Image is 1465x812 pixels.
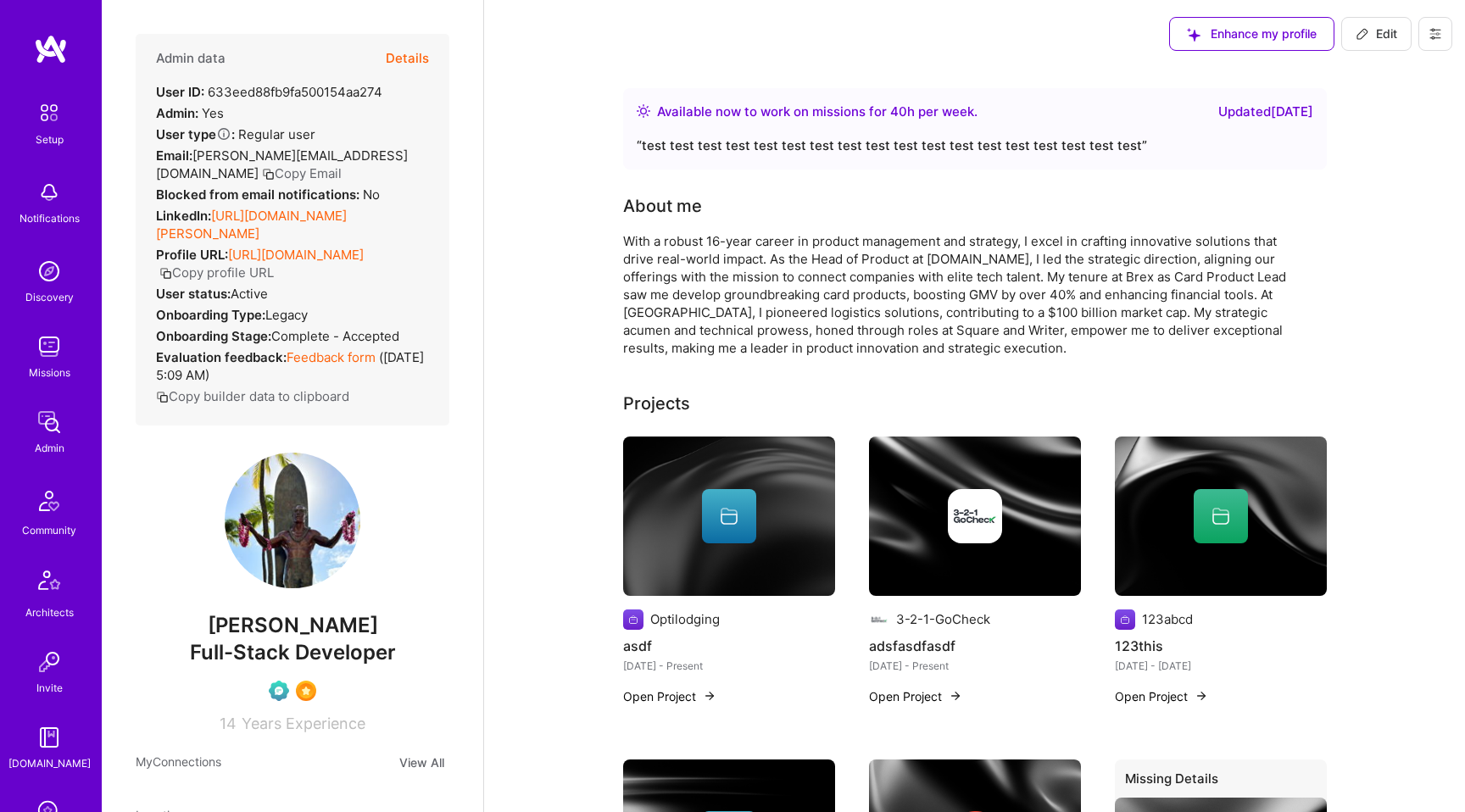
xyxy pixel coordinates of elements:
[29,481,70,521] img: Community
[869,657,1081,675] div: [DATE] - Present
[637,136,1313,156] div: “ test test test test test test test test test test test test test test test test test test ”
[36,131,64,148] div: Setup
[156,348,429,384] div: ( [DATE] 5:09 AM )
[156,391,169,403] i: icon Copy
[136,753,221,772] span: My Connections
[156,186,363,203] strong: Blocked from email notifications:
[156,208,347,242] a: [URL][DOMAIN_NAME][PERSON_NAME]
[896,610,990,628] div: 3-2-1-GoCheck
[32,645,66,679] img: Invite
[159,264,274,281] button: Copy profile URL
[156,126,235,142] strong: User type :
[1115,687,1208,705] button: Open Project
[156,387,349,405] button: Copy builder data to clipboard
[156,208,211,224] strong: LinkedIn:
[271,328,399,344] span: Complete - Accepted
[156,84,204,100] strong: User ID:
[1169,17,1334,51] button: Enhance my profile
[869,687,962,705] button: Open Project
[623,635,835,657] h4: asdf
[242,715,365,732] span: Years Experience
[869,609,889,630] img: Company logo
[156,105,198,121] strong: Admin:
[8,754,91,772] div: [DOMAIN_NAME]
[623,232,1301,357] div: With a robust 16-year career in product management and strategy, I excel in crafting innovative s...
[228,247,364,263] a: [URL][DOMAIN_NAME]
[220,715,237,732] span: 14
[949,689,962,703] img: arrow-right
[32,720,66,754] img: guide book
[156,83,382,101] div: 633eed88fb9fa500154aa274
[890,103,907,120] span: 40
[657,102,978,122] div: Available now to work on missions for h per week .
[156,147,408,181] span: [PERSON_NAME][EMAIL_ADDRESS][DOMAIN_NAME]
[29,563,70,603] img: Architects
[156,186,380,203] div: No
[36,679,63,697] div: Invite
[31,95,67,131] img: setup
[225,453,360,588] img: User Avatar
[156,104,224,122] div: Yes
[623,687,716,705] button: Open Project
[262,164,342,182] button: Copy Email
[25,603,74,621] div: Architects
[29,364,70,381] div: Missions
[262,168,275,181] i: icon Copy
[623,437,835,596] img: cover
[231,286,268,302] span: Active
[265,307,308,323] span: legacy
[386,34,429,83] button: Details
[1115,635,1327,657] h4: 123this
[156,286,231,302] strong: User status:
[1356,25,1397,42] span: Edit
[296,681,316,701] img: SelectionTeam
[1341,17,1412,51] button: Edit
[216,126,231,142] i: Help
[948,489,1002,543] img: Company logo
[32,330,66,364] img: teamwork
[156,125,315,143] div: Regular user
[869,437,1081,596] img: cover
[869,635,1081,657] h4: adsfasdfasdf
[1195,689,1208,703] img: arrow-right
[1115,657,1327,675] div: [DATE] - [DATE]
[703,689,716,703] img: arrow-right
[32,254,66,288] img: discovery
[1115,437,1327,596] img: cover
[1115,759,1327,804] div: Missing Details
[650,610,720,628] div: Optilodging
[1187,25,1317,42] span: Enhance my profile
[637,104,650,118] img: Availability
[159,267,172,280] i: icon Copy
[35,439,64,457] div: Admin
[22,521,76,539] div: Community
[136,613,449,638] span: [PERSON_NAME]
[623,657,835,675] div: [DATE] - Present
[32,175,66,209] img: bell
[32,405,66,439] img: admin teamwork
[156,307,265,323] strong: Onboarding Type:
[623,609,643,630] img: Company logo
[1142,610,1193,628] div: 123abcd
[156,328,271,344] strong: Onboarding Stage:
[394,753,449,772] button: View All
[25,288,74,306] div: Discovery
[1115,609,1135,630] img: Company logo
[156,349,287,365] strong: Evaluation feedback:
[623,391,690,416] div: Projects
[156,247,228,263] strong: Profile URL:
[623,193,702,219] div: About me
[269,681,289,701] img: Evaluation Call Pending
[156,51,226,66] h4: Admin data
[34,34,68,64] img: logo
[156,147,192,164] strong: Email:
[287,349,376,365] a: Feedback form
[190,640,396,665] span: Full-Stack Developer
[19,209,80,227] div: Notifications
[1218,102,1313,122] div: Updated [DATE]
[1187,28,1200,42] i: icon SuggestedTeams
